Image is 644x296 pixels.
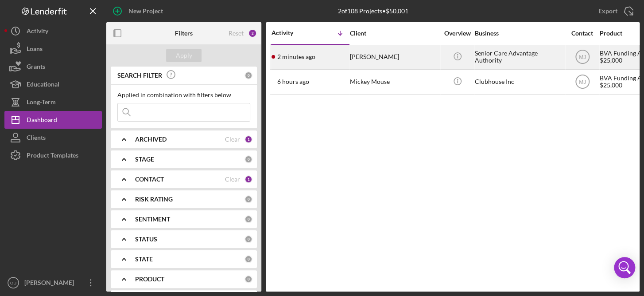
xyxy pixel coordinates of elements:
[27,111,57,131] div: Dashboard
[27,58,45,78] div: Grants
[350,30,438,37] div: Client
[566,30,599,37] div: Contact
[244,275,252,283] div: 0
[248,29,257,38] div: 2
[614,257,635,278] div: Open Intercom Messenger
[4,22,102,40] button: Activity
[27,22,48,42] div: Activity
[135,196,173,203] b: RISK RATING
[135,136,167,143] b: ARCHIVED
[590,2,640,20] button: Export
[277,78,309,85] time: 2025-09-02 16:15
[117,72,162,79] b: SEARCH FILTER
[598,2,617,20] div: Export
[579,79,586,85] text: MJ
[4,58,102,75] button: Grants
[4,129,102,146] button: Clients
[10,280,16,285] text: OU
[244,215,252,223] div: 0
[350,45,438,69] div: [PERSON_NAME]
[244,255,252,263] div: 0
[225,136,240,143] div: Clear
[244,135,252,143] div: 1
[475,30,563,37] div: Business
[244,175,252,183] div: 1
[579,54,586,60] text: MJ
[27,75,59,95] div: Educational
[135,176,164,183] b: CONTACT
[27,40,43,60] div: Loans
[441,30,474,37] div: Overview
[27,146,78,166] div: Product Templates
[27,93,56,113] div: Long-Term
[166,49,202,62] button: Apply
[272,29,310,36] div: Activity
[244,155,252,163] div: 0
[135,276,164,283] b: PRODUCT
[350,70,438,94] div: Mickey Mouse
[4,111,102,129] button: Dashboard
[135,236,157,243] b: STATUS
[475,45,563,69] div: Senior Care Advantage Authority
[128,2,163,20] div: New Project
[338,8,408,15] div: 2 of 108 Projects • $50,001
[475,70,563,94] div: Clubhouse Inc
[225,176,240,183] div: Clear
[106,2,172,20] button: New Project
[4,75,102,93] button: Educational
[244,235,252,243] div: 0
[244,71,252,79] div: 0
[117,91,250,99] div: Applied in combination with filters below
[277,53,315,60] time: 2025-09-02 22:06
[176,49,192,62] div: Apply
[135,156,154,163] b: STAGE
[135,256,153,263] b: STATE
[4,146,102,164] button: Product Templates
[27,129,46,149] div: Clients
[4,274,102,292] button: OU[PERSON_NAME] Underwriting
[229,30,244,37] div: Reset
[135,216,170,223] b: SENTIMENT
[4,93,102,111] button: Long-Term
[4,40,102,58] button: Loans
[175,30,193,37] b: Filters
[244,195,252,203] div: 0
